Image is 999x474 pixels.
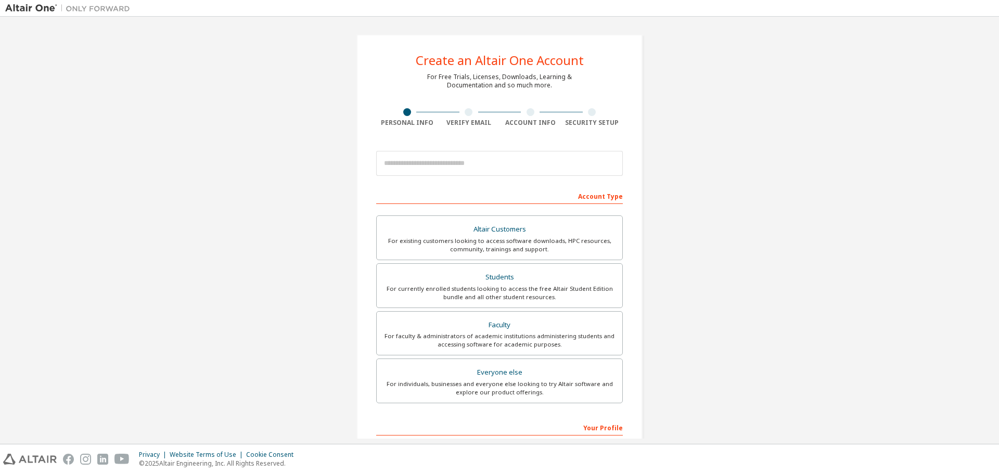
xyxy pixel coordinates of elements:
img: altair_logo.svg [3,454,57,465]
div: Your Profile [376,419,623,435]
div: Altair Customers [383,222,616,237]
div: Account Info [499,119,561,127]
img: youtube.svg [114,454,130,465]
div: Create an Altair One Account [416,54,584,67]
div: Students [383,270,616,285]
div: Privacy [139,451,170,459]
img: linkedin.svg [97,454,108,465]
div: Account Type [376,187,623,204]
div: For faculty & administrators of academic institutions administering students and accessing softwa... [383,332,616,349]
div: Security Setup [561,119,623,127]
div: Cookie Consent [246,451,300,459]
img: instagram.svg [80,454,91,465]
div: For individuals, businesses and everyone else looking to try Altair software and explore our prod... [383,380,616,396]
img: facebook.svg [63,454,74,465]
div: Everyone else [383,365,616,380]
div: Website Terms of Use [170,451,246,459]
div: For Free Trials, Licenses, Downloads, Learning & Documentation and so much more. [427,73,572,89]
div: For currently enrolled students looking to access the free Altair Student Edition bundle and all ... [383,285,616,301]
div: Faculty [383,318,616,332]
div: Verify Email [438,119,500,127]
p: © 2025 Altair Engineering, Inc. All Rights Reserved. [139,459,300,468]
div: For existing customers looking to access software downloads, HPC resources, community, trainings ... [383,237,616,253]
div: Personal Info [376,119,438,127]
img: Altair One [5,3,135,14]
